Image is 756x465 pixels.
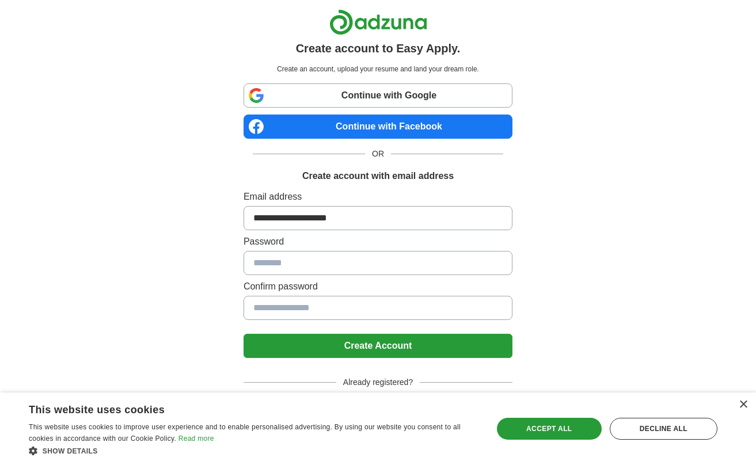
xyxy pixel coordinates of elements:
[610,418,717,440] div: Decline all
[244,280,512,294] label: Confirm password
[29,399,450,417] div: This website uses cookies
[739,401,747,409] div: Close
[29,423,461,443] span: This website uses cookies to improve user experience and to enable personalised advertising. By u...
[497,418,602,440] div: Accept all
[178,434,214,443] a: Read more, opens a new window
[244,190,512,204] label: Email address
[329,9,427,35] img: Adzuna logo
[43,447,98,455] span: Show details
[244,334,512,358] button: Create Account
[244,83,512,108] a: Continue with Google
[29,445,479,456] div: Show details
[365,148,391,160] span: OR
[246,64,510,74] p: Create an account, upload your resume and land your dream role.
[244,115,512,139] a: Continue with Facebook
[302,169,454,183] h1: Create account with email address
[336,376,420,388] span: Already registered?
[244,235,512,249] label: Password
[296,40,461,57] h1: Create account to Easy Apply.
